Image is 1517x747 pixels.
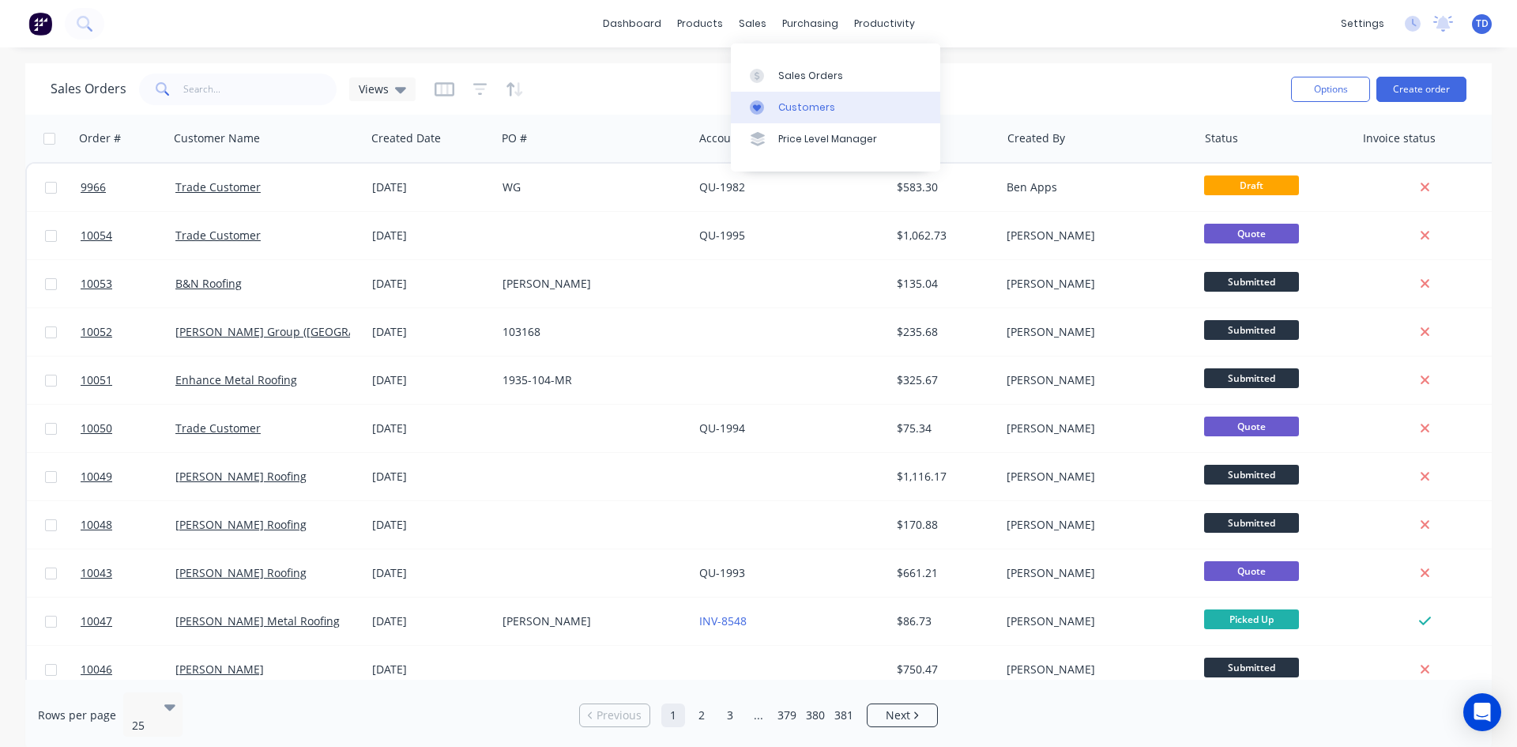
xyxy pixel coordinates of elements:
div: [DATE] [372,565,490,581]
a: 10043 [81,549,175,597]
span: 10052 [81,324,112,340]
div: Ben Apps [1007,179,1182,195]
h1: Sales Orders [51,81,126,96]
div: [PERSON_NAME] [1007,228,1182,243]
a: Price Level Manager [731,123,940,155]
div: 25 [132,718,151,734]
div: PO # [502,130,527,146]
div: [PERSON_NAME] [1007,662,1182,677]
span: Previous [597,707,642,723]
div: [DATE] [372,276,490,292]
div: [PERSON_NAME] [1007,565,1182,581]
div: $170.88 [897,517,989,533]
span: Submitted [1204,320,1299,340]
div: [PERSON_NAME] [1007,517,1182,533]
div: Order # [79,130,121,146]
div: $661.21 [897,565,989,581]
span: Submitted [1204,272,1299,292]
a: Previous page [580,707,649,723]
a: 10051 [81,357,175,404]
span: 9966 [81,179,106,195]
div: [DATE] [372,179,490,195]
a: Next page [868,707,937,723]
a: Sales Orders [731,59,940,91]
span: 10049 [81,469,112,485]
div: productivity [846,12,923,36]
input: Search... [183,74,337,105]
a: QU-1994 [699,421,745,436]
span: 10051 [81,372,112,388]
div: [PERSON_NAME] [503,613,678,629]
div: $1,116.17 [897,469,989,485]
div: Sales Orders [778,69,843,83]
a: [PERSON_NAME] [175,662,264,677]
a: Enhance Metal Roofing [175,372,297,387]
div: $1,062.73 [897,228,989,243]
div: Open Intercom Messenger [1463,693,1501,731]
span: 10047 [81,613,112,629]
button: Options [1291,77,1370,102]
span: Submitted [1204,465,1299,485]
a: Page 1 is your current page [661,704,685,727]
a: 10049 [81,453,175,500]
button: Create order [1376,77,1466,102]
div: [DATE] [372,517,490,533]
span: Rows per page [38,707,116,723]
a: QU-1982 [699,179,745,194]
div: Invoice status [1363,130,1436,146]
a: Page 3 [718,704,742,727]
div: Created Date [371,130,441,146]
div: Created By [1007,130,1065,146]
a: [PERSON_NAME] Roofing [175,469,307,484]
a: Page 380 [804,704,827,727]
a: Trade Customer [175,228,261,243]
span: Quote [1204,417,1299,436]
span: TD [1476,17,1489,31]
div: $235.68 [897,324,989,340]
a: 10046 [81,646,175,693]
div: Customers [778,100,835,115]
span: 10050 [81,421,112,436]
span: Views [359,81,389,97]
div: [DATE] [372,469,490,485]
a: [PERSON_NAME] Roofing [175,517,307,532]
a: 10048 [81,501,175,549]
div: [PERSON_NAME] [1007,613,1182,629]
span: 10046 [81,662,112,677]
div: Accounting Order # [699,130,804,146]
div: Status [1205,130,1238,146]
div: Price Level Manager [778,132,877,146]
div: [DATE] [372,613,490,629]
span: Next [886,707,910,723]
span: Submitted [1204,368,1299,388]
span: 10043 [81,565,112,581]
a: Jump forward [747,704,770,727]
a: 10052 [81,308,175,356]
div: [PERSON_NAME] [503,276,678,292]
div: 103168 [503,324,678,340]
div: $325.67 [897,372,989,388]
div: $583.30 [897,179,989,195]
div: [DATE] [372,228,490,243]
span: 10048 [81,517,112,533]
a: [PERSON_NAME] Metal Roofing [175,613,340,628]
div: [PERSON_NAME] [1007,324,1182,340]
a: Page 379 [775,704,799,727]
div: 1935-104-MR [503,372,678,388]
a: dashboard [595,12,669,36]
a: Page 2 [690,704,713,727]
div: sales [731,12,774,36]
span: Quote [1204,224,1299,243]
span: 10053 [81,276,112,292]
div: [PERSON_NAME] [1007,469,1182,485]
div: settings [1333,12,1392,36]
a: 10054 [81,212,175,259]
div: $750.47 [897,662,989,677]
a: QU-1993 [699,565,745,580]
div: products [669,12,731,36]
div: $86.73 [897,613,989,629]
div: [PERSON_NAME] [1007,276,1182,292]
div: [DATE] [372,372,490,388]
a: Customers [731,92,940,123]
div: [DATE] [372,421,490,436]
